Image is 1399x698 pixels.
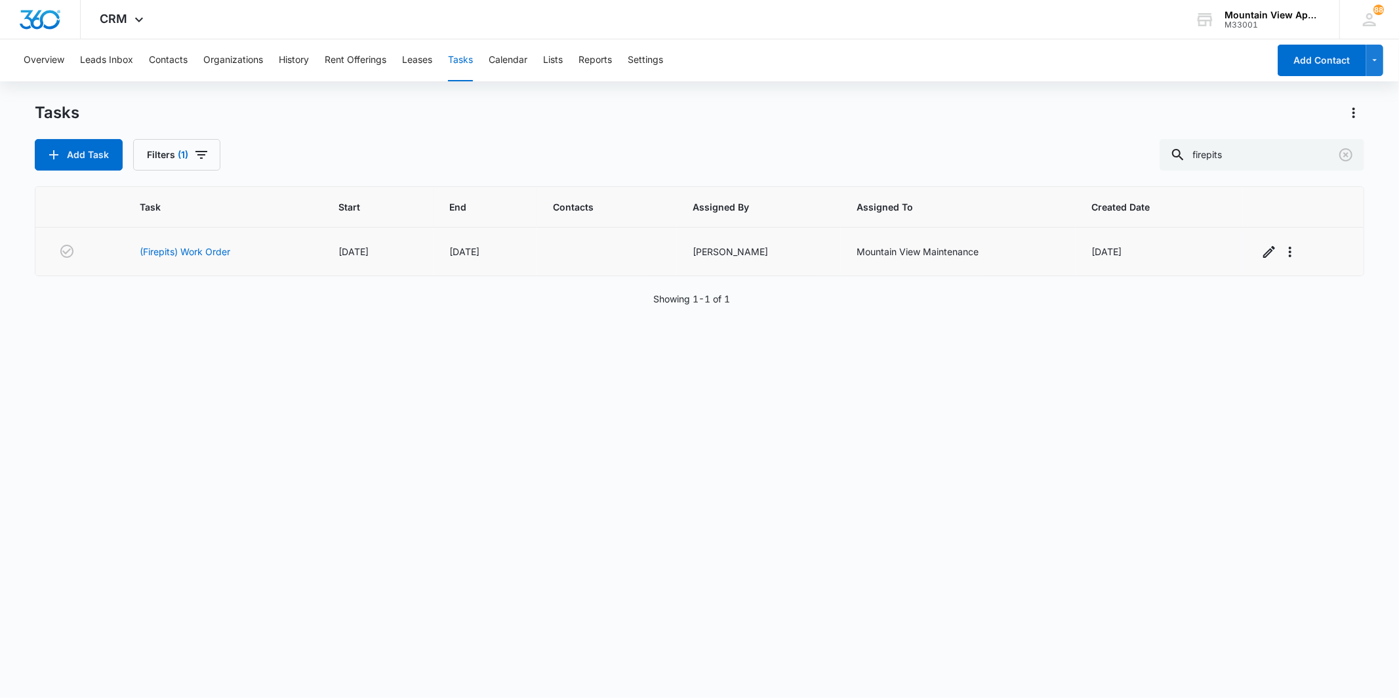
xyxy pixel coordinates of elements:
span: 88 [1373,5,1384,15]
div: [PERSON_NAME] [693,245,825,258]
input: Search Tasks [1160,139,1364,171]
button: Calendar [489,39,527,81]
a: (Firepits) Work Order [140,245,230,258]
button: History [279,39,309,81]
button: Filters(1) [133,139,220,171]
button: Tasks [448,39,473,81]
button: Settings [628,39,663,81]
button: Add Task [35,139,123,171]
button: Clear [1335,144,1356,165]
button: Overview [24,39,64,81]
button: Rent Offerings [325,39,386,81]
div: Mountain View Maintenance [857,245,1061,258]
span: [DATE] [449,246,479,257]
span: Task [140,200,288,214]
span: [DATE] [1091,246,1122,257]
button: Leases [402,39,432,81]
span: (1) [178,150,188,159]
span: Start [339,200,399,214]
button: Actions [1343,102,1364,123]
div: notifications count [1373,5,1384,15]
span: Assigned By [693,200,806,214]
h1: Tasks [35,103,79,123]
button: Leads Inbox [80,39,133,81]
span: Contacts [553,200,642,214]
span: [DATE] [339,246,369,257]
button: Contacts [149,39,188,81]
span: Created Date [1091,200,1207,214]
button: Lists [543,39,563,81]
button: Organizations [203,39,263,81]
div: account id [1225,20,1320,30]
span: CRM [100,12,128,26]
span: Assigned To [857,200,1042,214]
p: Showing 1-1 of 1 [653,292,730,306]
button: Reports [578,39,612,81]
button: Add Contact [1278,45,1366,76]
span: End [449,200,502,214]
div: account name [1225,10,1320,20]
